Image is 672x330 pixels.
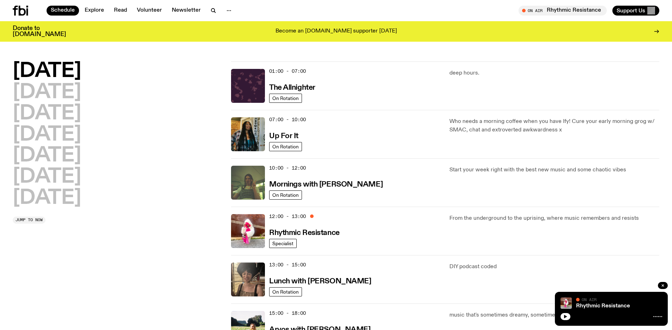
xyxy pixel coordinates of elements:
p: Start your week right with the best new music and some chaotic vibes [449,166,659,174]
a: Lunch with [PERSON_NAME] [269,276,371,285]
button: [DATE] [13,83,81,102]
p: music that's sometimes dreamy, sometimes fast, but always good! [449,311,659,319]
a: Rhythmic Resistance [269,228,340,237]
button: [DATE] [13,61,81,81]
img: Attu crouches on gravel in front of a brown wall. They are wearing a white fur coat with a hood, ... [561,297,572,309]
h3: Rhythmic Resistance [269,229,340,237]
span: On Rotation [272,144,299,149]
a: Newsletter [168,6,205,16]
a: On Rotation [269,287,302,296]
a: The Allnighter [269,83,315,92]
button: [DATE] [13,146,81,166]
h3: Lunch with [PERSON_NAME] [269,278,371,285]
img: Jim Kretschmer in a really cute outfit with cute braids, standing on a train holding up a peace s... [231,166,265,200]
span: Specialist [272,241,293,246]
a: Specialist [269,239,297,248]
a: On Rotation [269,94,302,103]
span: Jump to now [16,218,43,222]
h3: The Allnighter [269,84,315,92]
a: On Rotation [269,142,302,151]
span: 15:00 - 18:00 [269,310,306,317]
span: On Rotation [272,289,299,294]
span: 12:00 - 13:00 [269,213,306,220]
img: Attu crouches on gravel in front of a brown wall. They are wearing a white fur coat with a hood, ... [231,214,265,248]
h3: Up For It [269,132,298,140]
span: 10:00 - 12:00 [269,165,306,171]
h3: Mornings with [PERSON_NAME] [269,181,383,188]
p: From the underground to the uprising, where music remembers and resists [449,214,659,223]
p: DIY podcast coded [449,263,659,271]
p: Who needs a morning coffee when you have Ify! Cure your early morning grog w/ SMAC, chat and extr... [449,117,659,134]
p: deep hours. [449,69,659,77]
button: Support Us [612,6,659,16]
button: [DATE] [13,125,81,145]
button: Jump to now [13,217,46,224]
h3: Donate to [DOMAIN_NAME] [13,25,66,37]
button: [DATE] [13,188,81,208]
a: Mornings with [PERSON_NAME] [269,179,383,188]
a: Read [110,6,131,16]
a: Schedule [47,6,79,16]
a: Up For It [269,131,298,140]
a: Explore [80,6,108,16]
img: Ify - a Brown Skin girl with black braided twists, looking up to the side with her tongue stickin... [231,117,265,151]
a: Volunteer [133,6,166,16]
span: On Rotation [272,192,299,198]
a: On Rotation [269,190,302,200]
span: On Rotation [272,95,299,101]
span: 07:00 - 10:00 [269,116,306,123]
button: On AirRhythmic Resistance [519,6,607,16]
a: Rhythmic Resistance [576,303,630,309]
span: On Air [582,297,597,302]
p: Become an [DOMAIN_NAME] supporter [DATE] [276,28,397,35]
span: 13:00 - 15:00 [269,261,306,268]
span: Support Us [617,7,645,14]
button: [DATE] [13,104,81,124]
span: 01:00 - 07:00 [269,68,306,75]
button: [DATE] [13,167,81,187]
